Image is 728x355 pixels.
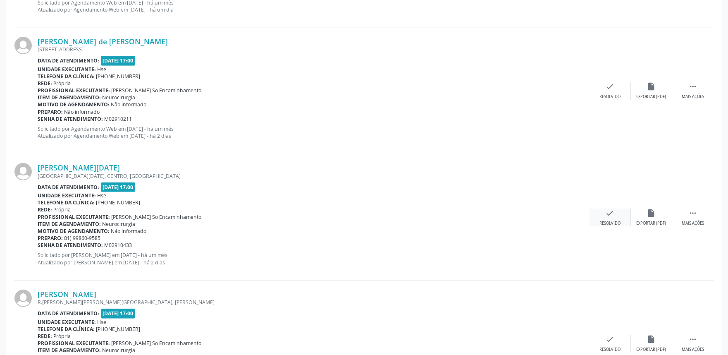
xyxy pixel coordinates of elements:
[105,115,132,122] span: M02910211
[599,347,621,353] div: Resolvido
[101,56,136,65] span: [DATE] 17:00
[38,319,96,326] b: Unidade executante:
[606,209,615,218] i: check
[38,340,110,347] b: Profissional executante:
[98,319,107,326] span: Hse
[38,242,103,249] b: Senha de atendimento:
[38,310,99,317] b: Data de atendimento:
[38,57,99,64] b: Data de atendimento:
[38,252,590,266] p: Solicitado por [PERSON_NAME] em [DATE] - há um mês Atualizado por [PERSON_NAME] em [DATE] - há 2 ...
[54,80,71,87] span: Própria
[54,333,71,340] span: Própria
[38,115,103,122] b: Senha de atendimento:
[688,209,697,218] i: 
[38,101,110,108] b: Motivo de agendamento:
[103,347,136,354] span: Neurocirurgia
[38,235,63,242] b: Preparo:
[98,66,107,73] span: Hse
[111,228,147,235] span: Não informado
[38,108,63,115] b: Preparo:
[38,299,590,306] div: R.[PERSON_NAME][PERSON_NAME][GEOGRAPHIC_DATA], [PERSON_NAME]
[606,82,615,91] i: check
[682,221,704,226] div: Mais ações
[38,46,590,53] div: [STREET_ADDRESS]
[38,347,101,354] b: Item de agendamento:
[599,221,621,226] div: Resolvido
[64,235,101,242] span: 81) 99860-9585
[14,163,32,180] img: img
[38,66,96,73] b: Unidade executante:
[38,37,168,46] a: [PERSON_NAME] de [PERSON_NAME]
[637,221,666,226] div: Exportar (PDF)
[112,87,202,94] span: [PERSON_NAME] So Encaminhamento
[38,199,95,206] b: Telefone da clínica:
[38,333,52,340] b: Rede:
[688,82,697,91] i: 
[14,290,32,307] img: img
[98,192,107,199] span: Hse
[38,221,101,228] b: Item de agendamento:
[105,242,132,249] span: M02910433
[112,213,202,221] span: [PERSON_NAME] So Encaminhamento
[38,125,590,139] p: Solicitado por Agendamento Web em [DATE] - há um mês Atualizado por Agendamento Web em [DATE] - h...
[38,184,99,191] b: Data de atendimento:
[647,209,656,218] i: insert_drive_file
[682,347,704,353] div: Mais ações
[38,290,96,299] a: [PERSON_NAME]
[647,82,656,91] i: insert_drive_file
[38,80,52,87] b: Rede:
[96,326,141,333] span: [PHONE_NUMBER]
[112,340,202,347] span: [PERSON_NAME] So Encaminhamento
[38,326,95,333] b: Telefone da clínica:
[38,87,110,94] b: Profissional executante:
[647,335,656,344] i: insert_drive_file
[38,173,590,180] div: [GEOGRAPHIC_DATA][DATE], CENTRO, [GEOGRAPHIC_DATA]
[599,94,621,100] div: Resolvido
[637,94,666,100] div: Exportar (PDF)
[38,73,95,80] b: Telefone da clínica:
[101,182,136,192] span: [DATE] 17:00
[38,163,120,172] a: [PERSON_NAME][DATE]
[54,206,71,213] span: Própria
[38,192,96,199] b: Unidade executante:
[103,94,136,101] span: Neurocirurgia
[38,94,101,101] b: Item de agendamento:
[38,228,110,235] b: Motivo de agendamento:
[64,108,100,115] span: Não informado
[682,94,704,100] div: Mais ações
[606,335,615,344] i: check
[14,37,32,54] img: img
[637,347,666,353] div: Exportar (PDF)
[38,213,110,221] b: Profissional executante:
[103,221,136,228] span: Neurocirurgia
[688,335,697,344] i: 
[38,206,52,213] b: Rede:
[96,73,141,80] span: [PHONE_NUMBER]
[111,101,147,108] span: Não informado
[101,309,136,318] span: [DATE] 17:00
[96,199,141,206] span: [PHONE_NUMBER]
